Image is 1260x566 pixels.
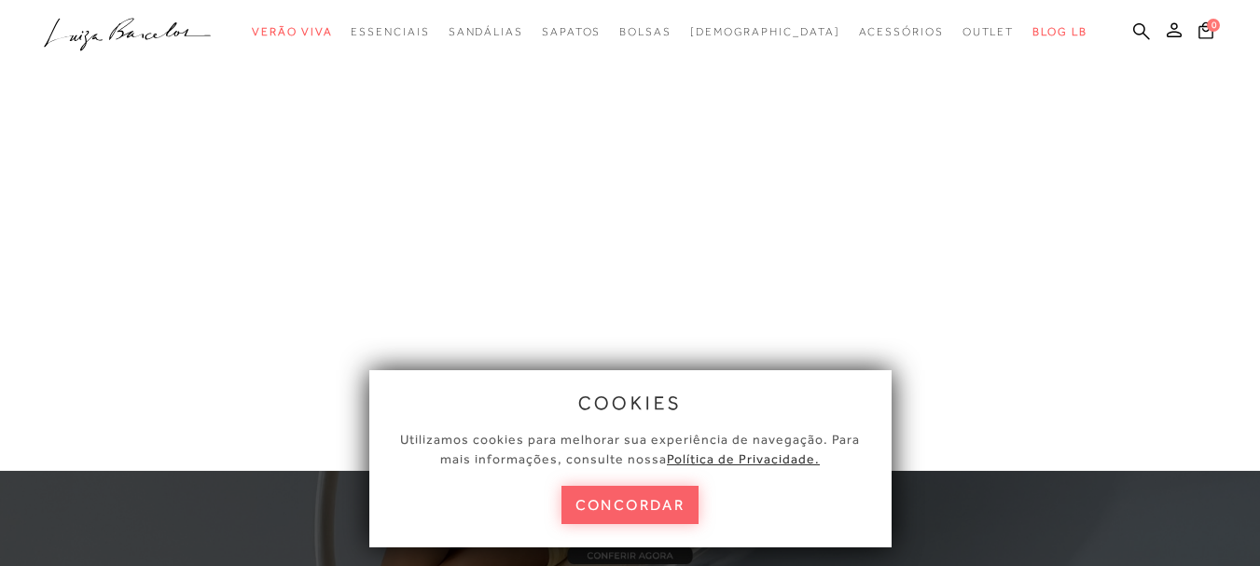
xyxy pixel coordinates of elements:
[1193,21,1219,46] button: 0
[351,15,429,49] a: categoryNavScreenReaderText
[252,25,332,38] span: Verão Viva
[542,25,601,38] span: Sapatos
[690,25,840,38] span: [DEMOGRAPHIC_DATA]
[962,15,1015,49] a: categoryNavScreenReaderText
[351,25,429,38] span: Essenciais
[400,432,860,466] span: Utilizamos cookies para melhorar sua experiência de navegação. Para mais informações, consulte nossa
[1032,15,1087,49] a: BLOG LB
[859,15,944,49] a: categoryNavScreenReaderText
[578,393,683,413] span: cookies
[1207,19,1220,32] span: 0
[667,451,820,466] a: Política de Privacidade.
[542,15,601,49] a: categoryNavScreenReaderText
[561,486,699,524] button: concordar
[449,15,523,49] a: categoryNavScreenReaderText
[449,25,523,38] span: Sandálias
[962,25,1015,38] span: Outlet
[619,15,672,49] a: categoryNavScreenReaderText
[859,25,944,38] span: Acessórios
[619,25,672,38] span: Bolsas
[690,15,840,49] a: noSubCategoriesText
[252,15,332,49] a: categoryNavScreenReaderText
[1032,25,1087,38] span: BLOG LB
